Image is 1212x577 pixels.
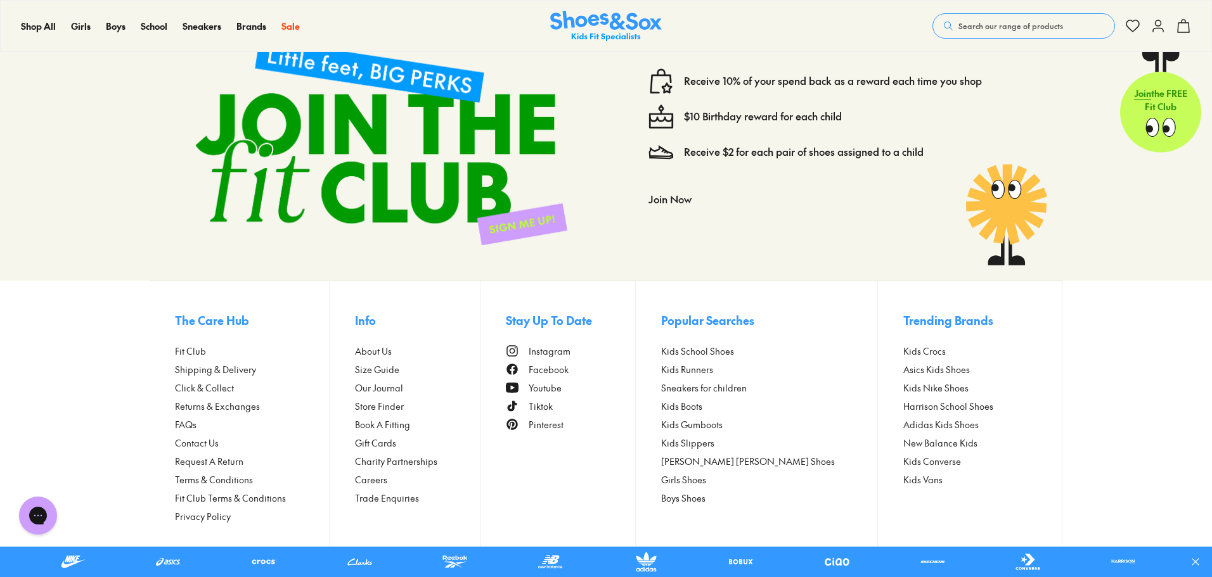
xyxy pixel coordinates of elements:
button: Stay Up To Date [506,307,635,334]
a: Sneakers [183,20,221,33]
a: Careers [355,473,480,486]
img: vector1.svg [648,68,674,94]
span: Kids School Shoes [661,345,734,358]
a: Sale [281,20,300,33]
a: Kids School Shoes [661,345,878,358]
span: Stay Up To Date [506,312,592,329]
a: Harrison School Shoes [903,400,1036,413]
span: Request A Return [175,455,243,468]
span: Kids Converse [903,455,961,468]
a: Trade Enquiries [355,491,480,505]
span: Info [355,312,376,329]
a: Click & Collect [175,381,329,395]
a: Terms & Conditions [175,473,329,486]
span: [PERSON_NAME] [PERSON_NAME] Shoes [661,455,835,468]
a: Contact Us [175,436,329,450]
span: Gift Cards [355,436,396,450]
span: Kids Runners [661,363,713,376]
a: Gift Cards [355,436,480,450]
a: School [141,20,167,33]
span: Trending Brands [903,312,993,329]
a: Shop All [21,20,56,33]
a: Fit Club Terms & Conditions [175,491,329,505]
span: Careers [355,473,387,486]
button: Info [355,307,480,334]
span: Girls Shoes [661,473,706,486]
span: Trade Enquiries [355,491,419,505]
span: The Care Hub [175,312,249,329]
span: New Balance Kids [903,436,977,450]
span: Boys Shoes [661,491,706,505]
span: Shop All [21,20,56,32]
a: Kids Vans [903,473,1036,486]
a: Adidas Kids Shoes [903,418,1036,431]
span: Returns & Exchanges [175,400,260,413]
span: Kids Gumboots [661,418,723,431]
span: Book A Fitting [355,418,410,431]
span: Search our range of products [958,20,1063,32]
span: Join [1134,87,1151,100]
a: Charity Partnerships [355,455,480,468]
span: Girls [71,20,91,32]
span: Kids Vans [903,473,943,486]
a: Kids Converse [903,455,1036,468]
a: Brands [236,20,266,33]
span: Contact Us [175,436,219,450]
span: Size Guide [355,363,399,376]
a: Jointhe FREE Fit Club [1120,51,1201,153]
span: Adidas Kids Shoes [903,418,979,431]
span: Fit Club [175,345,206,358]
a: Kids Boots [661,400,878,413]
a: Tiktok [506,400,635,413]
span: Facebook [529,363,569,376]
a: Girls Shoes [661,473,878,486]
span: Sneakers for children [661,381,747,395]
img: cake--candle-birthday-event-special-sweet-cake-bake.svg [648,104,674,129]
a: Shipping & Delivery [175,363,329,376]
button: Search our range of products [932,13,1115,39]
a: Kids Crocs [903,345,1036,358]
a: Boys [106,20,126,33]
span: Privacy Policy [175,510,231,523]
span: Brands [236,20,266,32]
span: Charity Partnerships [355,455,437,468]
span: Kids Nike Shoes [903,381,969,395]
a: About Us [355,345,480,358]
a: Facebook [506,363,635,376]
span: Tiktok [529,400,553,413]
a: Size Guide [355,363,480,376]
span: Instagram [529,345,571,358]
a: [PERSON_NAME] [PERSON_NAME] Shoes [661,455,878,468]
span: Store Finder [355,400,404,413]
span: School [141,20,167,32]
a: Kids Slippers [661,436,878,450]
iframe: Gorgias live chat messenger [13,492,63,539]
span: Shipping & Delivery [175,363,256,376]
button: Join Now [648,185,692,213]
span: Terms & Conditions [175,473,253,486]
a: Our Journal [355,381,480,395]
span: Asics Kids Shoes [903,363,970,376]
a: Youtube [506,381,635,395]
span: Our Journal [355,381,403,395]
p: the FREE Fit Club [1120,77,1201,124]
a: Receive 10% of your spend back as a reward each time you shop [684,74,982,88]
a: Kids Runners [661,363,878,376]
a: Request A Return [175,455,329,468]
span: FAQs [175,418,197,431]
span: Youtube [529,381,562,395]
span: Pinterest [529,418,564,431]
a: Asics Kids Shoes [903,363,1036,376]
a: Kids Nike Shoes [903,381,1036,395]
a: Fit Club [175,345,329,358]
a: Kids Gumboots [661,418,878,431]
button: The Care Hub [175,307,329,334]
a: Shoes & Sox [550,11,662,42]
a: Girls [71,20,91,33]
a: Receive $2 for each pair of shoes assigned to a child [684,145,924,159]
button: Popular Searches [661,307,878,334]
span: Sneakers [183,20,221,32]
span: Kids Boots [661,400,702,413]
img: sign-up-footer.png [175,18,588,265]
